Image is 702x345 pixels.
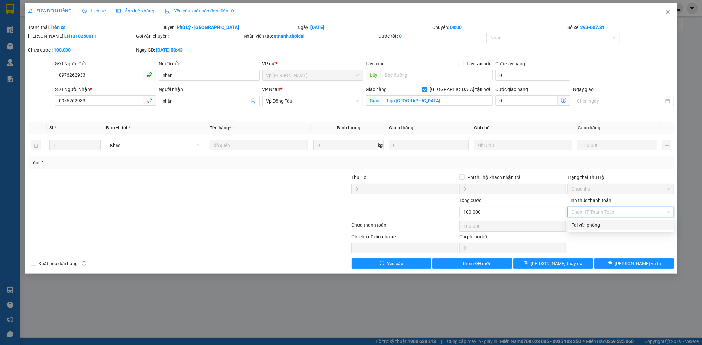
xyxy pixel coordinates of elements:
[380,261,384,266] span: exclamation-circle
[244,33,377,40] div: Nhân viên tạo:
[159,60,260,67] div: Người gửi
[262,60,363,67] div: VP gửi
[659,3,677,22] button: Close
[462,260,490,267] span: Thêm ĐH mới
[177,25,239,30] b: Phủ Lý - [GEOGRAPHIC_DATA]
[165,8,234,13] span: Yêu cầu xuất hóa đơn điện tử
[266,96,359,106] span: Vp Đồng Tàu
[352,258,431,269] button: exclamation-circleYêu cầu
[381,70,493,80] input: Dọc đường
[50,25,65,30] b: Trên xe
[28,8,72,13] span: SỬA ĐƠN HÀNG
[266,70,359,80] span: Vp Lê Hoàn
[31,159,271,166] div: Tổng: 1
[427,86,493,93] span: [GEOGRAPHIC_DATA] tận nơi
[366,70,381,80] span: Lấy
[110,140,200,150] span: Khác
[561,98,566,103] span: dollar-circle
[383,95,493,106] input: Giao tận nơi
[450,25,462,30] b: 09:00
[36,260,81,267] span: Xuất hóa đơn hàng
[580,25,605,30] b: 29B-607.81
[106,125,131,130] span: Đơn vị tính
[351,233,458,243] div: Ghi chú nội bộ nhà xe
[571,207,670,217] span: Chọn HT Thanh Toán
[459,233,566,243] div: Chi phí nội bộ
[116,8,154,13] span: Ảnh kiện hàng
[162,24,297,31] div: Tuyến:
[389,125,413,130] span: Giá trị hàng
[337,125,360,130] span: Định lượng
[663,140,671,150] button: plus
[116,9,121,13] span: picture
[578,125,600,130] span: Cước hàng
[159,86,260,93] div: Người nhận
[471,122,575,134] th: Ghi chú
[495,87,528,92] label: Cước giao hàng
[571,184,670,194] span: Chưa thu
[82,261,86,266] span: info-circle
[389,140,469,150] input: 0
[366,61,385,66] span: Lấy hàng
[136,46,243,54] div: Ngày GD:
[27,24,162,31] div: Trạng thái:
[573,87,594,92] label: Ngày giao
[64,34,96,39] b: LH1310250011
[165,9,170,14] img: icon
[577,97,664,104] input: Ngày giao
[28,33,135,40] div: [PERSON_NAME]:
[578,140,657,150] input: 0
[55,86,156,93] div: SĐT Người Nhận
[495,95,558,106] input: Cước giao hàng
[351,175,367,180] span: Thu Hộ
[567,198,611,203] label: Hình thức thanh toán
[55,60,156,67] div: SĐT Người Gửi
[464,60,493,67] span: Lấy tận nơi
[455,261,459,266] span: plus
[250,98,256,103] span: user-add
[594,258,674,269] button: printer[PERSON_NAME] và In
[82,8,106,13] span: Lịch sử
[297,24,432,31] div: Ngày:
[262,87,281,92] span: VP Nhận
[136,33,243,40] div: Gói vận chuyển:
[572,221,670,229] div: Tại văn phòng
[608,261,612,266] span: printer
[274,34,305,39] b: ntnanh.thoidai
[366,95,383,106] span: Giao
[495,70,570,80] input: Cước lấy hàng
[210,140,308,150] input: VD: Bàn, Ghế
[567,174,674,181] div: Trạng thái Thu Hộ
[615,260,661,267] span: [PERSON_NAME] và In
[524,261,528,266] span: save
[156,47,183,53] b: [DATE] 08:43
[311,25,325,30] b: [DATE]
[49,125,55,130] span: SL
[432,258,512,269] button: plusThêm ĐH mới
[351,221,459,233] div: Chưa thanh toán
[387,260,403,267] span: Yêu cầu
[377,140,384,150] span: kg
[474,140,572,150] input: Ghi Chú
[531,260,584,267] span: [PERSON_NAME] thay đổi
[210,125,231,130] span: Tên hàng
[459,198,481,203] span: Tổng cước
[82,9,87,13] span: clock-circle
[147,72,152,77] span: phone
[378,33,485,40] div: Cước rồi :
[432,24,567,31] div: Chuyến:
[465,174,523,181] span: Phí thu hộ khách nhận trả
[28,9,33,13] span: edit
[665,10,671,15] span: close
[31,140,41,150] button: delete
[495,61,525,66] label: Cước lấy hàng
[54,47,71,53] b: 100.000
[567,24,675,31] div: Số xe:
[399,34,402,39] b: 0
[366,87,387,92] span: Giao hàng
[513,258,593,269] button: save[PERSON_NAME] thay đổi
[28,46,135,54] div: Chưa cước :
[147,98,152,103] span: phone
